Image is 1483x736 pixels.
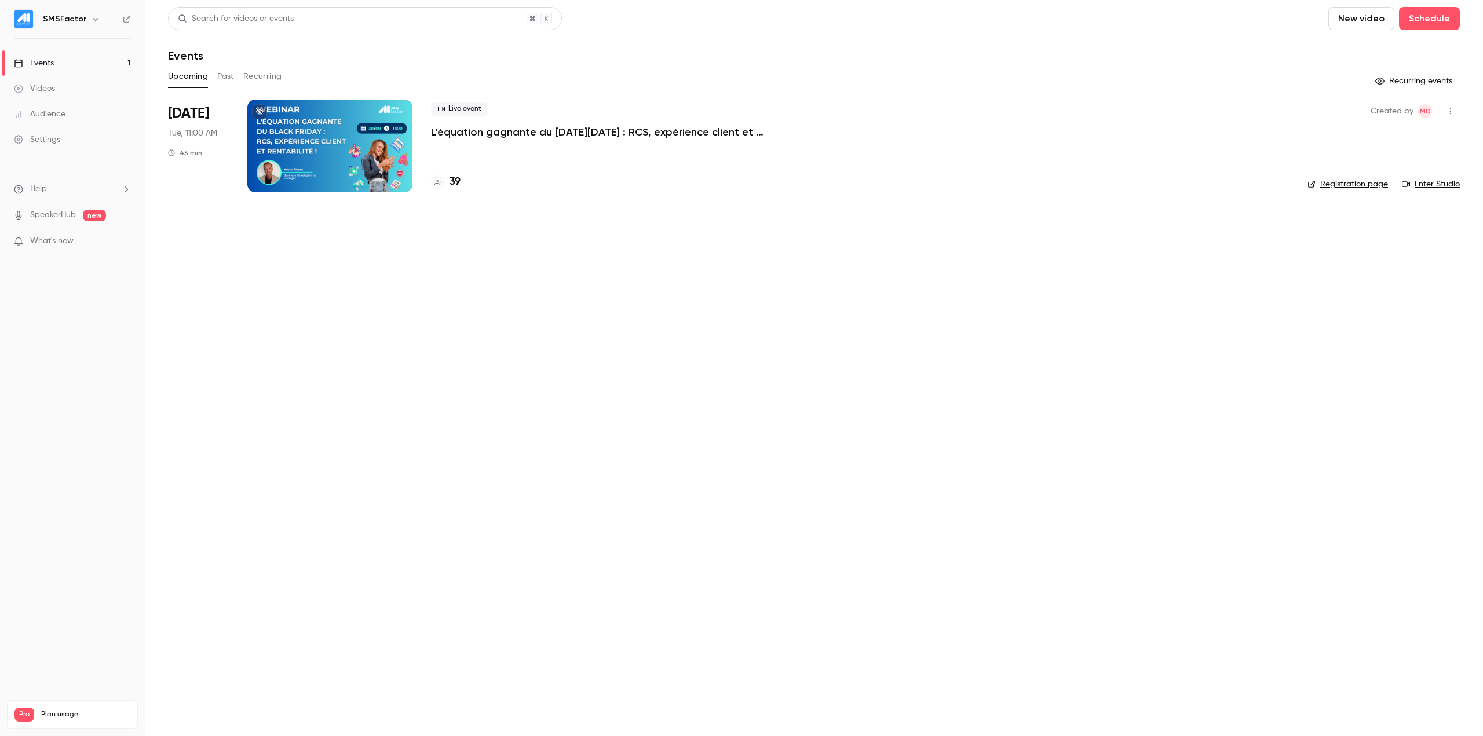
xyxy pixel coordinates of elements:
[431,174,461,190] a: 39
[168,100,229,192] div: Sep 30 Tue, 11:00 AM (Europe/Paris)
[1420,104,1431,118] span: MD
[1328,7,1394,30] button: New video
[1371,104,1413,118] span: Created by
[1399,7,1460,30] button: Schedule
[30,209,76,221] a: SpeakerHub
[1418,104,1432,118] span: Marie Delamarre
[43,13,86,25] h6: SMSFactor
[1370,72,1460,90] button: Recurring events
[431,102,488,116] span: Live event
[14,10,33,28] img: SMSFactor
[450,174,461,190] h4: 39
[14,83,55,94] div: Videos
[243,67,282,86] button: Recurring
[14,57,54,69] div: Events
[41,710,130,719] span: Plan usage
[168,67,208,86] button: Upcoming
[30,183,47,195] span: Help
[14,134,60,145] div: Settings
[14,183,131,195] li: help-dropdown-opener
[168,49,203,63] h1: Events
[168,104,209,123] span: [DATE]
[117,236,131,247] iframe: Noticeable Trigger
[14,108,65,120] div: Audience
[1307,178,1388,190] a: Registration page
[431,125,779,139] a: L'équation gagnante du [DATE][DATE] : RCS, expérience client et rentabilité !
[30,235,74,247] span: What's new
[168,148,202,158] div: 45 min
[178,13,294,25] div: Search for videos or events
[83,210,106,221] span: new
[14,708,34,722] span: Pro
[1402,178,1460,190] a: Enter Studio
[217,67,234,86] button: Past
[168,127,217,139] span: Tue, 11:00 AM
